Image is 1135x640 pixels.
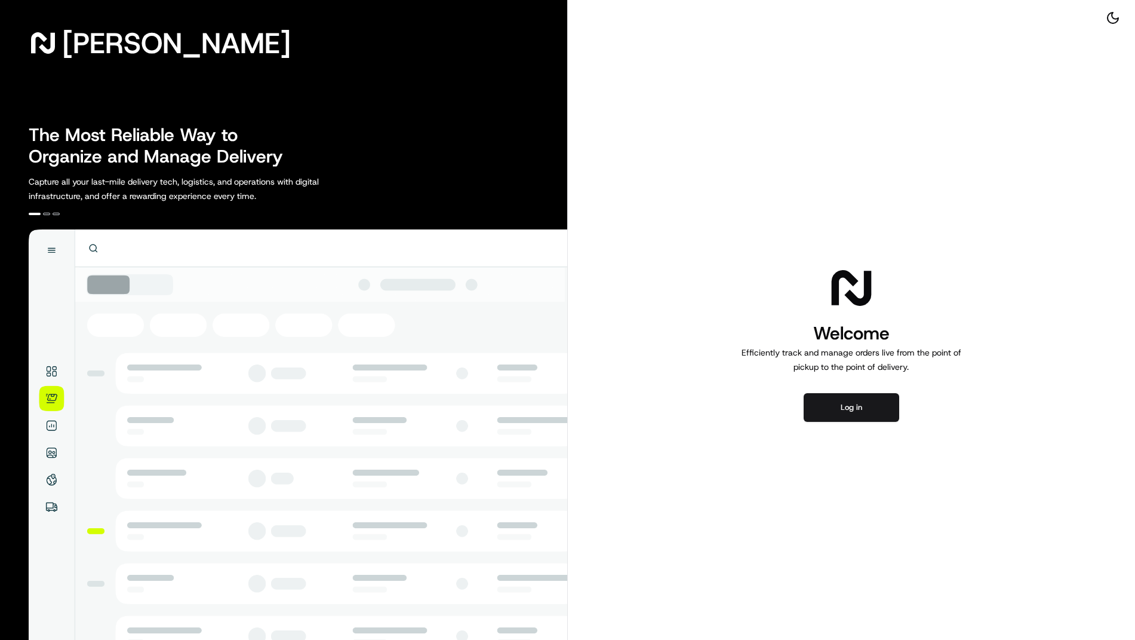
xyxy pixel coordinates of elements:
span: [PERSON_NAME] [62,31,291,55]
button: Log in [804,393,899,422]
h2: The Most Reliable Way to Organize and Manage Delivery [29,124,296,167]
p: Efficiently track and manage orders live from the point of pickup to the point of delivery. [737,345,966,374]
h1: Welcome [737,321,966,345]
p: Capture all your last-mile delivery tech, logistics, and operations with digital infrastructure, ... [29,174,373,203]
